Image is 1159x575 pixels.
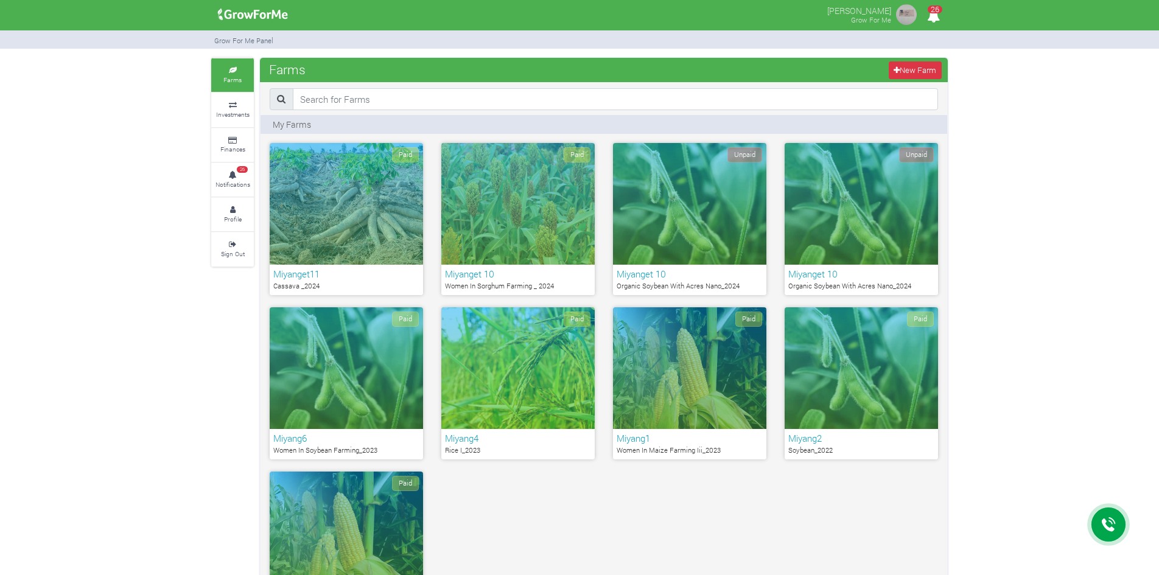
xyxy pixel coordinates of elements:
[928,5,942,13] span: 26
[273,445,419,456] p: Women In Soybean Farming_2023
[785,307,938,459] a: Paid Miyang2 Soybean_2022
[211,232,254,266] a: Sign Out
[392,476,419,491] span: Paid
[211,198,254,231] a: Profile
[617,268,763,279] h6: Miyanget 10
[270,143,423,295] a: Paid Miyanget11 Cassava _2024
[889,61,942,79] a: New Farm
[613,143,766,295] a: Unpaid Miyanget 10 Organic Soybean With Acres Nano_2024
[216,110,250,119] small: Investments
[617,281,763,291] p: Organic Soybean With Acres Nano_2024
[785,143,938,295] a: Unpaid Miyanget 10 Organic Soybean With Acres Nano_2024
[441,307,595,459] a: Paid Miyang4 Rice I_2023
[851,15,891,24] small: Grow For Me
[273,118,311,131] p: My Farms
[273,433,419,444] h6: Miyang6
[788,281,934,291] p: Organic Soybean With Acres Nano_2024
[613,307,766,459] a: Paid Miyang1 Women In Maize Farming Iii_2023
[899,147,934,162] span: Unpaid
[445,281,591,291] p: Women In Sorghum Farming _ 2024
[922,2,945,30] i: Notifications
[441,143,595,295] a: Paid Miyanget 10 Women In Sorghum Farming _ 2024
[922,12,945,23] a: 26
[445,445,591,456] p: Rice I_2023
[907,312,934,327] span: Paid
[270,307,423,459] a: Paid Miyang6 Women In Soybean Farming_2023
[293,88,938,110] input: Search for Farms
[223,75,242,84] small: Farms
[788,445,934,456] p: Soybean_2022
[221,249,245,258] small: Sign Out
[894,2,919,27] img: growforme image
[214,2,292,27] img: growforme image
[617,433,763,444] h6: Miyang1
[273,281,419,291] p: Cassava _2024
[735,312,762,327] span: Paid
[211,93,254,127] a: Investments
[827,2,891,17] p: [PERSON_NAME]
[273,268,419,279] h6: Miyanget11
[220,145,245,153] small: Finances
[564,312,590,327] span: Paid
[788,268,934,279] h6: Miyanget 10
[564,147,590,162] span: Paid
[237,166,248,173] span: 26
[211,163,254,197] a: 26 Notifications
[392,312,419,327] span: Paid
[224,215,242,223] small: Profile
[445,268,591,279] h6: Miyanget 10
[445,433,591,444] h6: Miyang4
[788,433,934,444] h6: Miyang2
[617,445,763,456] p: Women In Maize Farming Iii_2023
[214,36,273,45] small: Grow For Me Panel
[211,58,254,92] a: Farms
[215,180,250,189] small: Notifications
[266,57,309,82] span: Farms
[392,147,419,162] span: Paid
[211,128,254,162] a: Finances
[727,147,762,162] span: Unpaid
